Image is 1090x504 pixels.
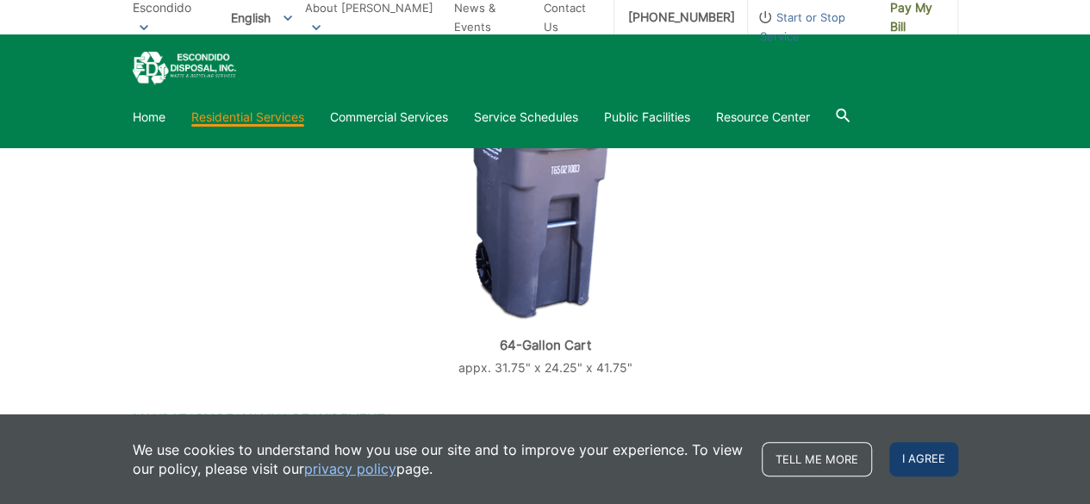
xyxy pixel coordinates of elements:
[133,412,958,427] h3: Mandatory Recycling Requirements
[218,3,305,32] span: English
[304,459,396,478] a: privacy policy
[133,440,744,478] p: We use cookies to understand how you use our site and to improve your experience. To view our pol...
[762,442,872,476] a: Tell me more
[330,108,448,127] a: Commercial Services
[191,108,304,127] a: Residential Services
[419,338,672,353] p: 64-Gallon Cart
[133,108,165,127] a: Home
[474,108,578,127] a: Service Schedules
[889,442,958,476] span: I agree
[716,108,810,127] a: Resource Center
[465,96,625,320] img: cart-trash.png
[604,108,690,127] a: Public Facilities
[419,358,672,377] p: appx. 31.75" x 24.25" x 41.75"
[133,52,236,85] a: EDCD logo. Return to the homepage.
